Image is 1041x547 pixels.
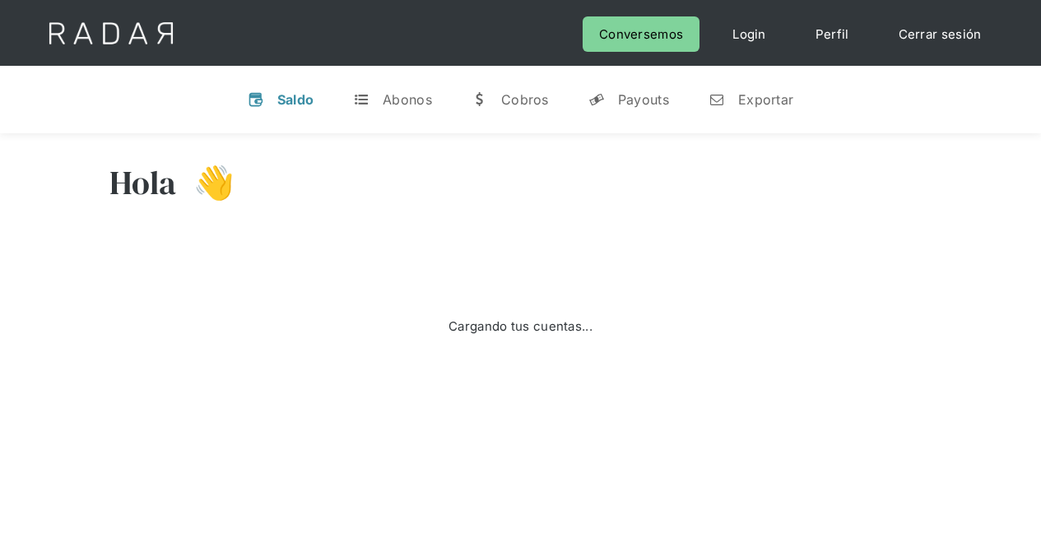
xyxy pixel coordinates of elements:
div: y [588,91,605,108]
div: w [472,91,488,108]
a: Perfil [799,16,866,52]
a: Login [716,16,783,52]
div: Exportar [738,91,793,108]
a: Cerrar sesión [882,16,998,52]
div: v [248,91,264,108]
a: Conversemos [583,16,699,52]
div: t [353,91,369,108]
div: Payouts [618,91,669,108]
h3: Hola [109,162,177,203]
div: Cobros [501,91,549,108]
div: Cargando tus cuentas... [448,315,593,337]
div: Saldo [277,91,314,108]
div: n [709,91,725,108]
div: Abonos [383,91,432,108]
h3: 👋 [177,162,235,203]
